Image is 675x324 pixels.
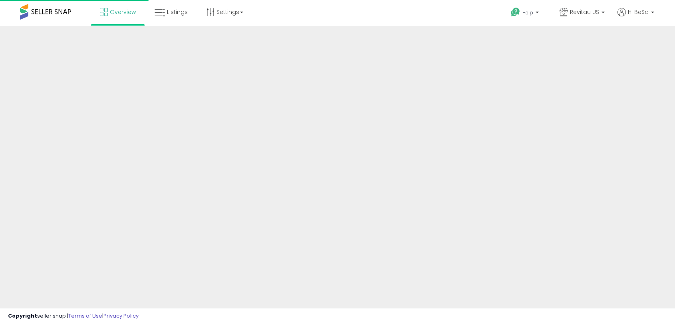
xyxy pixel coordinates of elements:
[504,1,547,26] a: Help
[570,8,599,16] span: Revitau US
[628,8,649,16] span: Hi BeSa
[103,312,139,320] a: Privacy Policy
[8,312,37,320] strong: Copyright
[510,7,520,17] i: Get Help
[522,9,533,16] span: Help
[167,8,188,16] span: Listings
[8,312,139,320] div: seller snap | |
[68,312,102,320] a: Terms of Use
[110,8,136,16] span: Overview
[617,8,654,26] a: Hi BeSa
